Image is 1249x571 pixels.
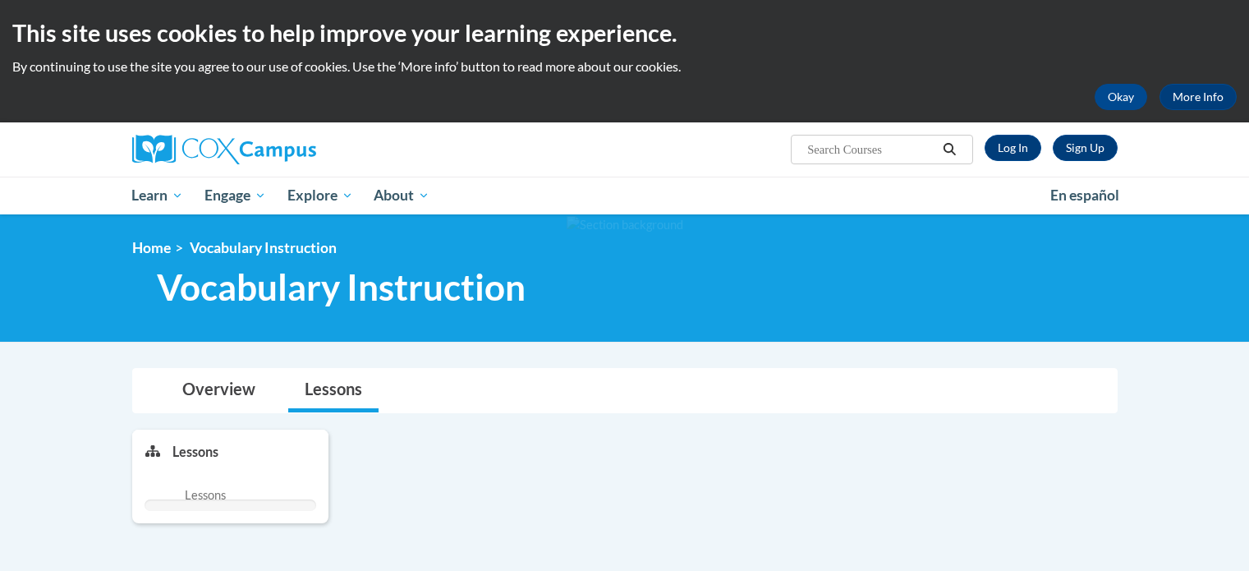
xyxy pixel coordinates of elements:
h2: This site uses cookies to help improve your learning experience. [12,16,1237,49]
span: Vocabulary Instruction [157,265,526,309]
p: By continuing to use the site you agree to our use of cookies. Use the ‘More info’ button to read... [12,58,1237,76]
span: About [374,186,429,205]
p: Lessons [172,443,218,461]
a: Learn [122,177,195,214]
span: En español [1050,186,1119,204]
span: Learn [131,186,183,205]
a: Cox Campus [132,135,444,164]
a: Home [132,239,171,256]
span: Explore [287,186,353,205]
a: Explore [277,177,364,214]
span: Vocabulary Instruction [190,239,337,256]
a: Lessons [288,369,379,412]
a: Engage [194,177,277,214]
a: About [363,177,440,214]
a: More Info [1159,84,1237,110]
button: Search [937,140,962,159]
span: Lessons [185,486,226,504]
span: Engage [204,186,266,205]
a: Log In [985,135,1041,161]
div: Main menu [108,177,1142,214]
a: Overview [166,369,272,412]
img: Section background [567,216,683,234]
a: En español [1040,178,1130,213]
input: Search Courses [806,140,937,159]
button: Okay [1095,84,1147,110]
img: Cox Campus [132,135,316,164]
a: Register [1053,135,1118,161]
